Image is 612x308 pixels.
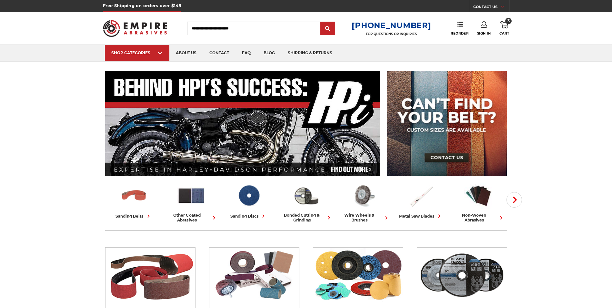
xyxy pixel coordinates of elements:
img: Non-woven Abrasives [464,182,493,210]
a: CONTACT US [473,3,509,12]
a: about us [169,45,203,61]
div: other coated abrasives [165,213,217,222]
img: Other Coated Abrasives [209,248,299,303]
div: bonded cutting & grinding [280,213,332,222]
a: bonded cutting & grinding [280,182,332,222]
div: sanding belts [116,213,152,220]
span: 3 [505,18,512,24]
img: Empire Abrasives [103,16,167,41]
input: Submit [321,22,334,35]
div: metal saw blades [399,213,443,220]
img: Bonded Cutting & Grinding [292,182,320,210]
div: wire wheels & brushes [337,213,390,222]
img: Sanding Belts [105,248,195,303]
p: FOR QUESTIONS OR INQUIRIES [352,32,431,36]
a: Reorder [451,21,468,35]
img: promo banner for custom belts. [387,71,507,176]
img: Bonded Cutting & Grinding [417,248,507,303]
a: 3 Cart [499,21,509,36]
img: Wire Wheels & Brushes [349,182,378,210]
a: faq [236,45,257,61]
a: shipping & returns [281,45,339,61]
a: non-woven abrasives [452,182,505,222]
span: Reorder [451,31,468,36]
a: wire wheels & brushes [337,182,390,222]
div: SHOP CATEGORIES [111,50,163,55]
a: blog [257,45,281,61]
img: Sanding Discs [235,182,263,210]
button: Next [507,192,522,208]
img: Other Coated Abrasives [177,182,206,210]
a: sanding belts [108,182,160,220]
img: Sanding Discs [313,248,403,303]
a: [PHONE_NUMBER] [352,21,431,30]
div: sanding discs [230,213,267,220]
img: Sanding Belts [120,182,148,210]
a: other coated abrasives [165,182,217,222]
div: non-woven abrasives [452,213,505,222]
a: metal saw blades [395,182,447,220]
img: Metal Saw Blades [407,182,435,210]
a: sanding discs [223,182,275,220]
img: Banner for an interview featuring Horsepower Inc who makes Harley performance upgrades featured o... [105,71,380,176]
span: Sign In [477,31,491,36]
span: Cart [499,31,509,36]
a: contact [203,45,236,61]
